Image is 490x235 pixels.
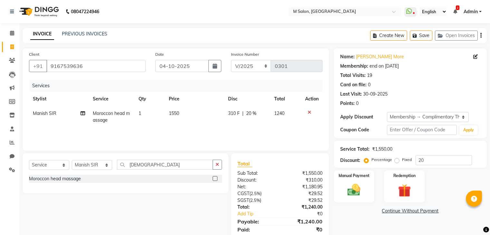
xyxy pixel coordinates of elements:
[228,110,240,117] span: 310 F
[237,197,249,203] span: SGST
[280,197,327,204] div: ₹29.52
[93,110,130,123] span: Moroccon head massage
[340,72,366,79] div: Total Visits:
[233,190,280,197] div: ( )
[393,173,416,179] label: Redemption
[410,31,432,41] button: Save
[237,191,249,196] span: CGST
[237,160,252,167] span: Total
[280,177,327,183] div: ₹310.00
[288,211,327,217] div: ₹0
[367,72,372,79] div: 19
[464,8,478,15] span: Admin
[340,63,368,70] div: Membership:
[29,60,47,72] button: +91
[340,146,370,153] div: Service Total:
[224,92,270,106] th: Disc
[155,52,164,57] label: Date
[459,125,478,135] button: Apply
[233,204,280,211] div: Total:
[370,31,407,41] button: Create New
[435,31,478,41] button: Open Invoices
[387,125,457,135] input: Enter Offer / Coupon Code
[250,198,260,203] span: 2.5%
[339,173,370,179] label: Manual Payment
[233,170,280,177] div: Sub Total:
[280,183,327,190] div: ₹1,180.95
[29,52,39,57] label: Client
[340,157,360,164] div: Discount:
[394,183,415,199] img: _gift.svg
[270,92,301,106] th: Total
[242,110,244,117] span: |
[33,110,56,116] span: Manish SIR
[356,53,404,60] a: [PERSON_NAME] More
[169,110,179,116] span: 1550
[233,177,280,183] div: Discount:
[165,92,224,106] th: Price
[233,226,280,233] div: Paid:
[280,170,327,177] div: ₹1,550.00
[340,127,387,133] div: Coupon Code
[280,204,327,211] div: ₹1,240.00
[89,92,135,106] th: Service
[343,183,364,197] img: _cash.svg
[71,3,99,21] b: 08047224946
[463,209,484,229] iframe: chat widget
[340,114,387,120] div: Apply Discount
[251,191,260,196] span: 2.5%
[340,81,367,88] div: Card on file:
[340,53,355,60] div: Name:
[301,92,322,106] th: Action
[371,157,392,163] label: Percentage
[340,100,355,107] div: Points:
[356,100,359,107] div: 0
[135,92,165,106] th: Qty
[139,110,141,116] span: 1
[30,28,54,40] a: INVOICE
[280,226,327,233] div: ₹0
[29,175,81,182] div: Moroccon head massage
[368,81,370,88] div: 0
[280,190,327,197] div: ₹29.52
[246,110,256,117] span: 20 %
[340,91,362,98] div: Last Visit:
[29,92,89,106] th: Stylist
[233,197,280,204] div: ( )
[233,183,280,190] div: Net:
[233,218,280,225] div: Payable:
[372,146,392,153] div: ₹1,550.00
[16,3,61,21] img: logo
[456,5,459,10] span: 2
[453,9,457,14] a: 2
[62,31,107,37] a: PREVIOUS INVOICES
[274,110,284,116] span: 1240
[335,208,485,214] a: Continue Without Payment
[30,80,327,92] div: Services
[363,91,388,98] div: 30-09-2025
[231,52,259,57] label: Invoice Number
[117,160,213,170] input: Search or Scan
[46,60,146,72] input: Search by Name/Mobile/Email/Code
[233,211,288,217] a: Add Tip
[370,63,399,70] div: end on [DATE]
[280,218,327,225] div: ₹1,240.00
[402,157,412,163] label: Fixed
